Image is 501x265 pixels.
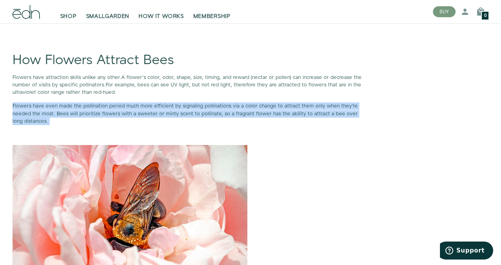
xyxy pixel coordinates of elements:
[13,74,366,97] p: A flower’s color, odor, shape, size, timing, and reward (nectar or pollen) can increase or decrea...
[440,242,493,261] iframe: Opens a widget where you can find more information
[60,13,77,20] span: SHOP
[484,14,487,18] span: 0
[193,13,231,20] span: MEMBERSHIP
[189,3,235,20] a: MEMBERSHIP
[81,3,134,20] a: SMALLGARDEN
[56,3,81,20] a: SHOP
[13,53,366,68] h1: How Flowers Attract Bees
[134,3,188,20] a: HOW IT WORKS
[13,81,361,96] span: For example, bees can see UV light, but not red light, therefore they are attracted to flowers th...
[139,13,184,20] span: HOW IT WORKS
[13,102,366,125] p: Flowers have even made the pollination period much more efficient by signaling pollinations via a...
[13,74,121,81] span: Flowers have attraction skills unlike any other.
[86,13,130,20] span: SMALLGARDEN
[433,6,456,17] button: BUY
